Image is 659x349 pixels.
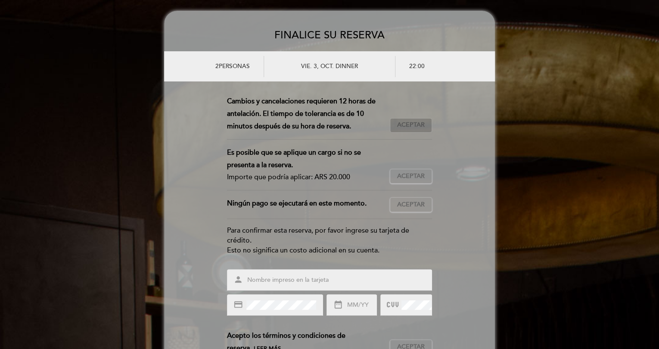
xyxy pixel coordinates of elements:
[397,121,425,130] span: Aceptar
[233,275,243,284] i: person
[227,226,432,256] div: Para confirmar esta reserva, por favor ingrese su tarjeta de crédito. Esto no significa un costo ...
[219,62,250,70] span: personas
[233,300,243,309] i: credit_card
[395,56,485,77] div: 22:00
[227,95,390,132] div: Cambios y cancelaciones requieren 12 horas de antelación. El tiempo de tolerancia es de 10 minuto...
[227,146,383,171] div: Es posible que se aplique un cargo si no se presenta a la reserva.
[174,56,264,77] div: 2
[390,169,432,184] button: Aceptar
[390,197,432,212] button: Aceptar
[246,275,433,285] input: Nombre impreso en la tarjeta
[390,118,432,133] button: Aceptar
[333,300,343,309] i: date_range
[227,171,383,184] div: Importe que podría aplicar: ARS 20.000
[397,172,425,181] span: Aceptar
[397,200,425,209] span: Aceptar
[264,56,395,77] div: vie. 3, oct. DINNER
[227,197,390,212] div: Ningún pago se ejecutará en este momento.
[274,29,385,41] span: FINALICE SU RESERVA
[346,300,376,310] input: MM/YY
